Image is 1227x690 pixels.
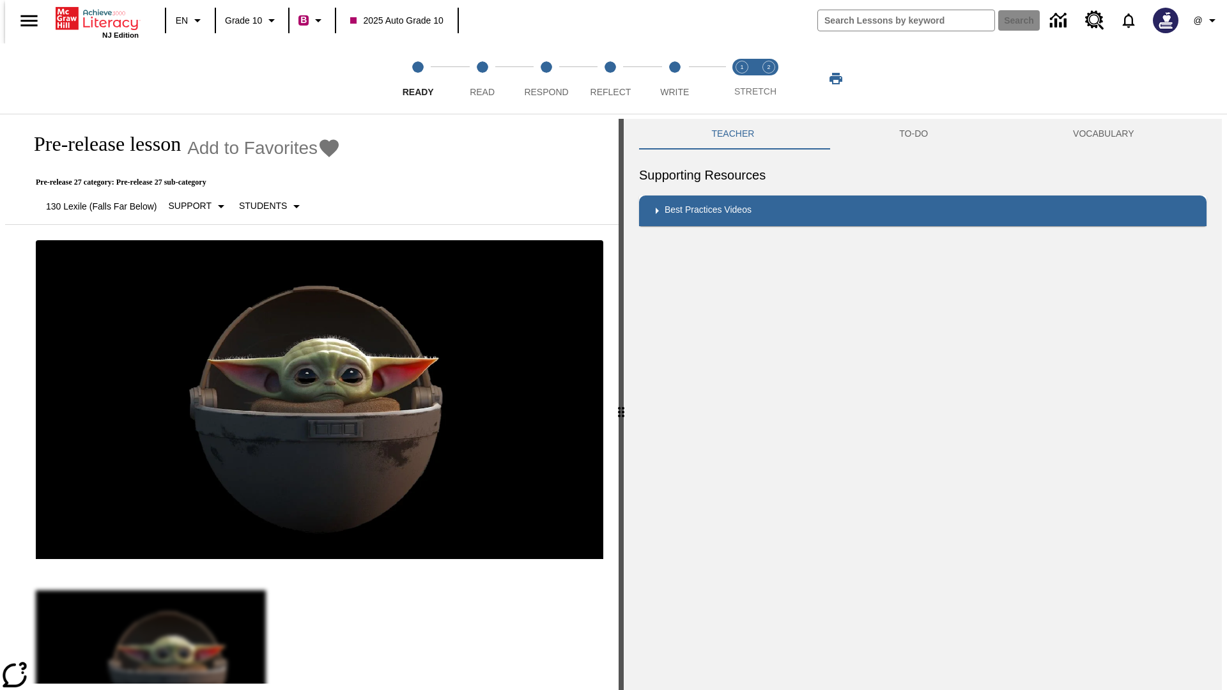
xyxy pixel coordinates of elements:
span: STRETCH [734,86,776,96]
button: Ready step 1 of 5 [381,43,455,114]
p: Support [169,199,212,213]
input: search field [818,10,994,31]
button: Add to Favorites - Pre-release lesson [187,137,341,159]
text: 2 [767,64,770,70]
div: Instructional Panel Tabs [639,119,1207,149]
button: Open side menu [10,2,48,40]
button: Write step 5 of 5 [638,43,712,114]
a: Resource Center, Will open in new tab [1077,3,1112,38]
img: hero alt text [36,240,603,560]
a: Notifications [1112,4,1145,37]
a: Data Center [1042,3,1077,38]
text: 1 [740,64,743,70]
p: Best Practices Videos [665,203,752,218]
button: Reflect step 4 of 5 [573,43,647,114]
span: Reflect [590,87,631,97]
button: Select a new avatar [1145,4,1186,37]
span: Add to Favorites [187,138,318,158]
button: Scaffolds, Support [164,195,234,218]
div: activity [624,119,1222,690]
button: Respond step 3 of 5 [509,43,583,114]
span: NJ Edition [102,31,139,39]
span: EN [176,14,188,27]
button: Grade: Grade 10, Select a grade [220,9,284,32]
button: Print [815,67,856,90]
p: 130 Lexile (Falls Far Below) [31,200,157,213]
span: B [300,12,307,28]
span: Write [660,87,689,97]
span: 2025 Auto Grade 10 [350,14,443,27]
button: Stretch Respond step 2 of 2 [750,43,787,114]
span: Ready [403,87,434,97]
div: reading [5,119,619,684]
p: Students [239,199,287,213]
img: Avatar [1153,8,1178,33]
button: Profile/Settings [1186,9,1227,32]
button: VOCABULARY [1001,119,1207,149]
button: Read step 2 of 5 [445,43,519,114]
button: Stretch Read step 1 of 2 [723,43,760,114]
span: @ [1193,14,1202,27]
button: TO-DO [827,119,1001,149]
div: Home [56,4,139,39]
h6: Supporting Resources [639,165,1207,185]
p: Pre-release 27 category: Pre-release 27 sub-category [20,178,341,187]
div: Press Enter or Spacebar and then press right and left arrow keys to move the slider [619,119,624,690]
span: Read [470,87,495,97]
span: Respond [524,87,568,97]
button: Boost Class color is violet red. Change class color [293,9,331,32]
button: Select Student [234,195,309,218]
h1: Pre-release lesson [20,132,181,156]
button: Language: EN, Select a language [170,9,211,32]
button: Teacher [639,119,827,149]
div: Best Practices Videos [639,195,1207,226]
span: Grade 10 [225,14,262,27]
